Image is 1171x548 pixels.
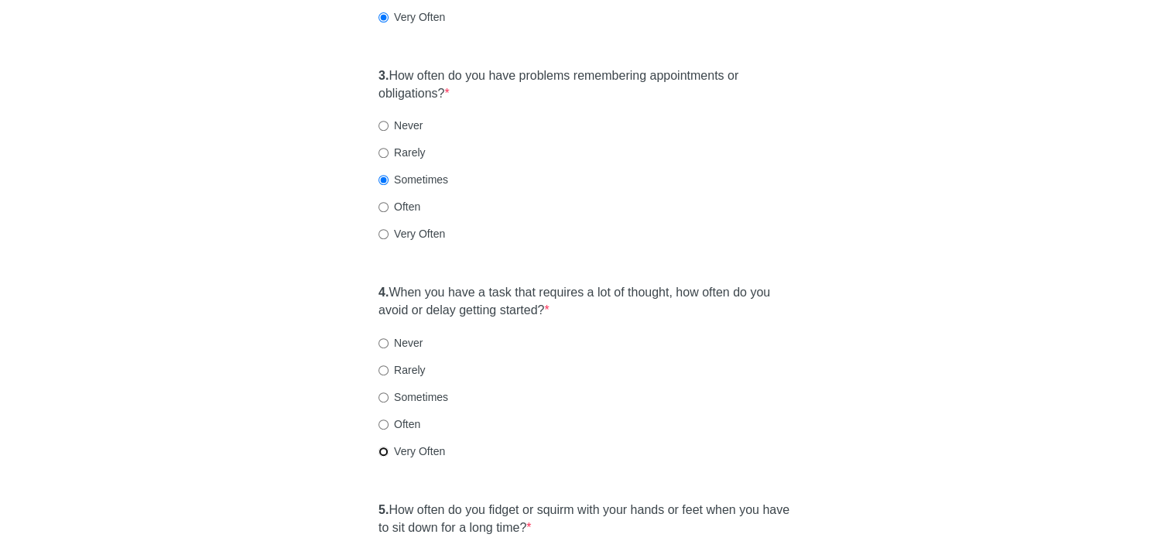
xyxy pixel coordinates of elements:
input: Very Often [378,229,389,239]
label: When you have a task that requires a lot of thought, how often do you avoid or delay getting star... [378,284,793,320]
label: How often do you have problems remembering appointments or obligations? [378,67,793,103]
label: Sometimes [378,389,448,405]
label: Never [378,118,423,133]
label: Sometimes [378,172,448,187]
input: Never [378,121,389,131]
input: Rarely [378,365,389,375]
input: Often [378,420,389,430]
input: Never [378,338,389,348]
input: Often [378,202,389,212]
label: Very Often [378,226,445,241]
label: How often do you fidget or squirm with your hands or feet when you have to sit down for a long time? [378,502,793,537]
label: Often [378,199,420,214]
input: Rarely [378,148,389,158]
input: Very Often [378,447,389,457]
strong: 4. [378,286,389,299]
strong: 3. [378,69,389,82]
label: Rarely [378,362,425,378]
input: Sometimes [378,175,389,185]
strong: 5. [378,503,389,516]
input: Sometimes [378,392,389,402]
label: Never [378,335,423,351]
label: Very Often [378,444,445,459]
label: Often [378,416,420,432]
input: Very Often [378,12,389,22]
label: Rarely [378,145,425,160]
label: Very Often [378,9,445,25]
